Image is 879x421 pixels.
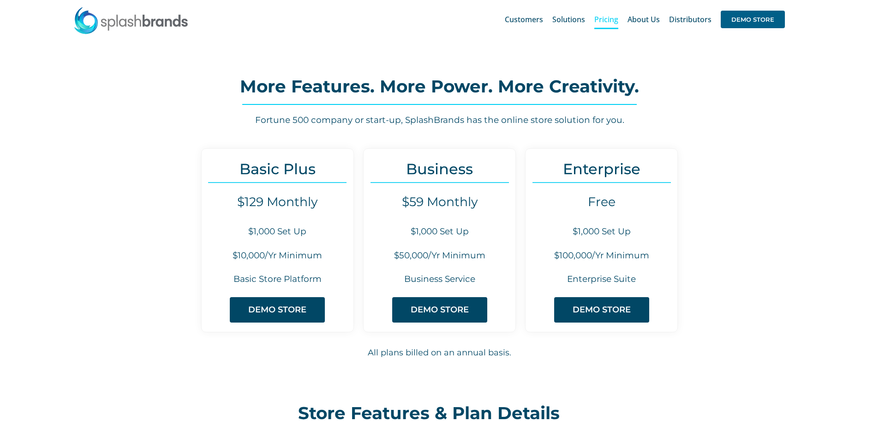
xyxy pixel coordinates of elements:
[364,160,515,177] h3: Business
[392,297,487,323] a: DEMO STORE
[411,305,469,315] span: DEMO STORE
[116,114,762,127] h6: Fortune 500 company or start-up, SplashBrands has the online store solution for you.
[202,160,353,177] h3: Basic Plus
[594,16,618,23] span: Pricing
[202,226,353,238] h6: $1,000 Set Up
[505,16,543,23] span: Customers
[552,16,585,23] span: Solutions
[669,5,712,34] a: Distributors
[202,273,353,286] h6: Basic Store Platform
[669,16,712,23] span: Distributors
[573,305,631,315] span: DEMO STORE
[73,6,189,34] img: SplashBrands.com Logo
[505,5,543,34] a: Customers
[117,347,763,359] h6: All plans billed on an annual basis.
[526,250,677,262] h6: $100,000/Yr Minimum
[364,226,515,238] h6: $1,000 Set Up
[526,160,677,177] h3: Enterprise
[721,5,785,34] a: DEMO STORE
[594,5,618,34] a: Pricing
[364,273,515,286] h6: Business Service
[230,297,325,323] a: DEMO STORE
[554,297,649,323] a: DEMO STORE
[248,305,306,315] span: DEMO STORE
[628,16,660,23] span: About Us
[202,250,353,262] h6: $10,000/Yr Minimum
[364,195,515,209] h4: $59 Monthly
[505,5,785,34] nav: Main Menu
[364,250,515,262] h6: $50,000/Yr Minimum
[202,195,353,209] h4: $129 Monthly
[116,77,762,96] h2: More Features. More Power. More Creativity.
[721,11,785,28] span: DEMO STORE
[526,195,677,209] h4: Free
[526,226,677,238] h6: $1,000 Set Up
[526,273,677,286] h6: Enterprise Suite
